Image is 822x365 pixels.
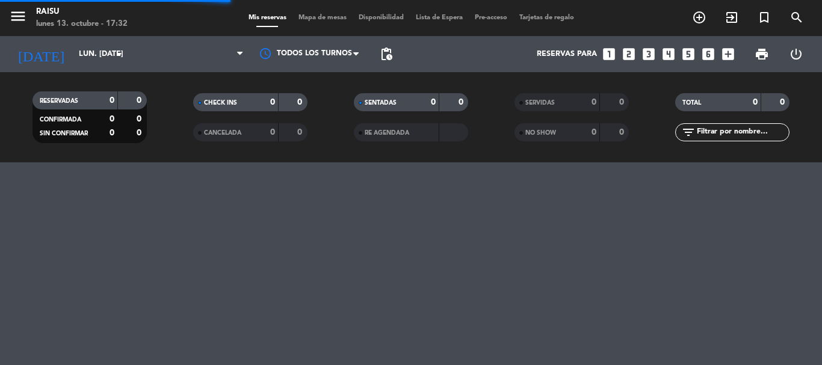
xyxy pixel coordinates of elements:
[755,47,769,61] span: print
[110,115,114,123] strong: 0
[112,47,126,61] i: arrow_drop_down
[753,98,758,106] strong: 0
[297,98,304,106] strong: 0
[537,50,597,58] span: Reservas para
[700,46,716,62] i: looks_6
[9,7,27,29] button: menu
[779,36,813,72] div: LOG OUT
[692,10,706,25] i: add_circle_outline
[204,100,237,106] span: CHECK INS
[525,100,555,106] span: SERVIDAS
[40,130,88,136] span: SIN CONFIRMAR
[36,18,128,30] div: lunes 13. octubre - 17:32
[720,46,736,62] i: add_box
[459,98,466,106] strong: 0
[641,46,657,62] i: looks_3
[621,46,637,62] i: looks_two
[513,14,580,21] span: Tarjetas de regalo
[365,130,409,136] span: RE AGENDADA
[619,128,626,136] strong: 0
[681,125,696,140] i: filter_list
[661,46,676,62] i: looks_4
[137,115,144,123] strong: 0
[270,128,275,136] strong: 0
[40,117,81,123] span: CONFIRMADA
[379,47,394,61] span: pending_actions
[270,98,275,106] strong: 0
[297,128,304,136] strong: 0
[365,100,397,106] span: SENTADAS
[619,98,626,106] strong: 0
[725,10,739,25] i: exit_to_app
[431,98,436,106] strong: 0
[137,96,144,105] strong: 0
[682,100,701,106] span: TOTAL
[469,14,513,21] span: Pre-acceso
[137,129,144,137] strong: 0
[592,128,596,136] strong: 0
[696,126,789,139] input: Filtrar por nombre...
[757,10,771,25] i: turned_in_not
[353,14,410,21] span: Disponibilidad
[9,7,27,25] i: menu
[40,98,78,104] span: RESERVADAS
[789,47,803,61] i: power_settings_new
[110,129,114,137] strong: 0
[525,130,556,136] span: NO SHOW
[9,41,73,67] i: [DATE]
[601,46,617,62] i: looks_one
[292,14,353,21] span: Mapa de mesas
[204,130,241,136] span: CANCELADA
[36,6,128,18] div: Raisu
[790,10,804,25] i: search
[410,14,469,21] span: Lista de Espera
[681,46,696,62] i: looks_5
[110,96,114,105] strong: 0
[592,98,596,106] strong: 0
[780,98,787,106] strong: 0
[243,14,292,21] span: Mis reservas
